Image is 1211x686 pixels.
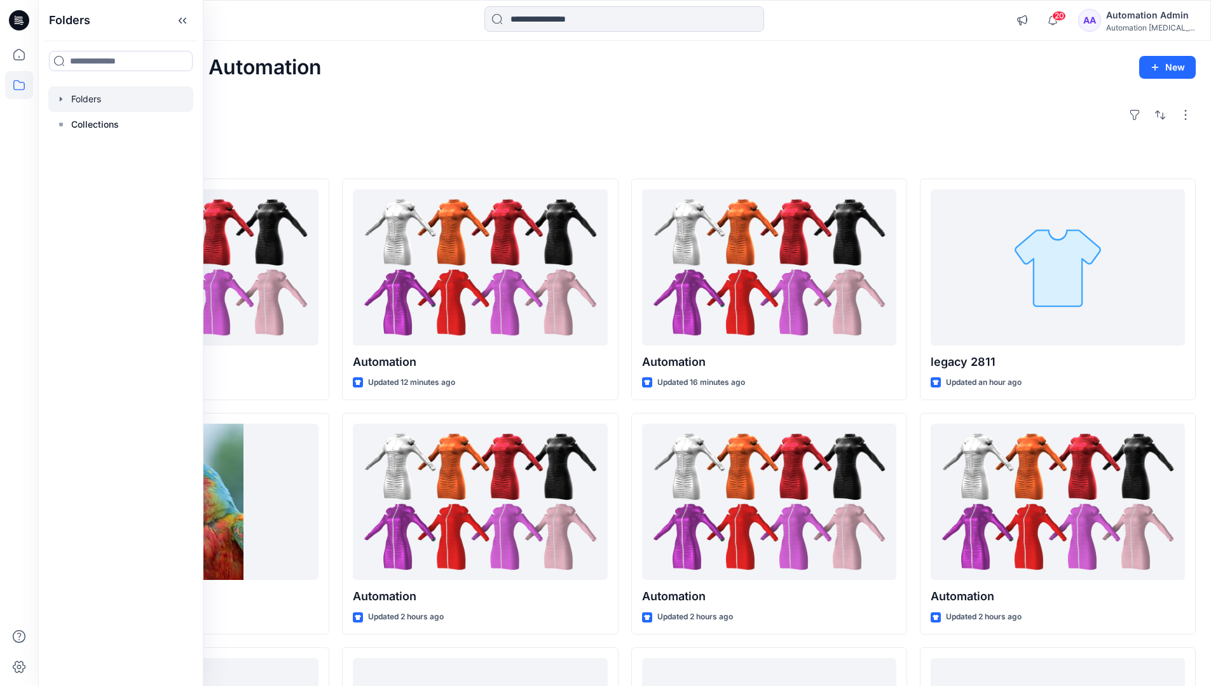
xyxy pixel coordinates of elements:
p: Updated 12 minutes ago [368,376,455,389]
button: New [1139,56,1196,79]
p: Updated an hour ago [946,376,1022,389]
p: Automation [642,588,896,605]
div: AA [1078,9,1101,32]
a: legacy 2811 [931,189,1185,346]
div: Automation [MEDICAL_DATA]... [1106,23,1195,32]
p: Automation [353,588,607,605]
span: 20 [1052,11,1066,21]
div: Automation Admin [1106,8,1195,23]
p: Updated 2 hours ago [368,610,444,624]
a: Automation [353,424,607,581]
p: legacy 2811 [931,353,1185,371]
a: Automation [353,189,607,346]
h4: Styles [53,151,1196,166]
p: Automation [353,353,607,371]
p: Automation [642,353,896,371]
a: Automation [642,424,896,581]
p: Automation [931,588,1185,605]
p: Updated 2 hours ago [946,610,1022,624]
p: Updated 2 hours ago [657,610,733,624]
a: Automation [931,424,1185,581]
p: Updated 16 minutes ago [657,376,745,389]
a: Automation [642,189,896,346]
p: Collections [71,117,119,132]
